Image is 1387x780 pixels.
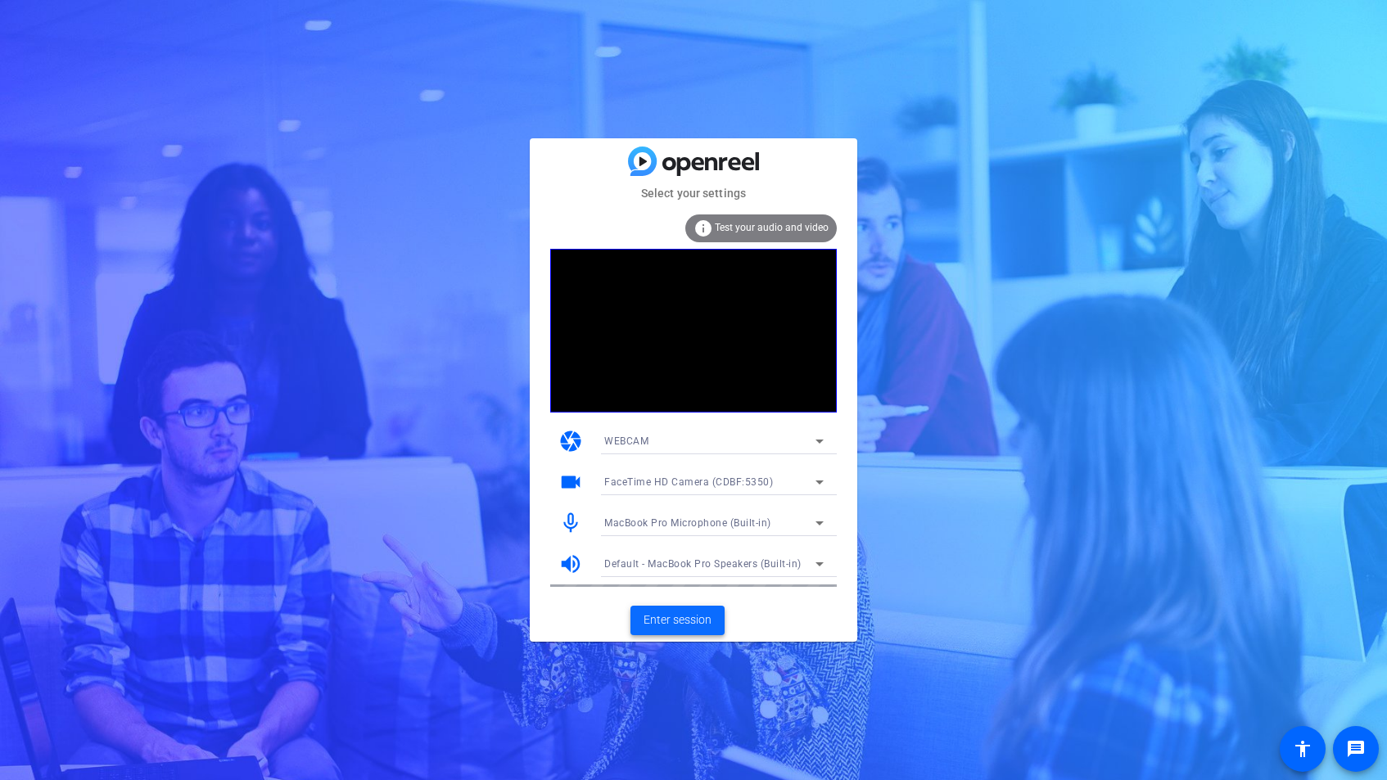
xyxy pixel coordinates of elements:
button: Enter session [630,606,725,635]
span: FaceTime HD Camera (CDBF:5350) [604,476,773,488]
mat-icon: videocam [558,470,583,494]
mat-icon: info [693,219,713,238]
span: MacBook Pro Microphone (Built-in) [604,517,771,529]
img: blue-gradient.svg [628,147,759,175]
mat-icon: mic_none [558,511,583,535]
span: Default - MacBook Pro Speakers (Built-in) [604,558,802,570]
mat-icon: message [1346,739,1366,759]
mat-card-subtitle: Select your settings [530,184,857,202]
mat-icon: volume_up [558,552,583,576]
span: WEBCAM [604,435,648,447]
span: Test your audio and video [715,222,829,233]
mat-icon: accessibility [1293,739,1312,759]
mat-icon: camera [558,429,583,453]
span: Enter session [644,611,712,629]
